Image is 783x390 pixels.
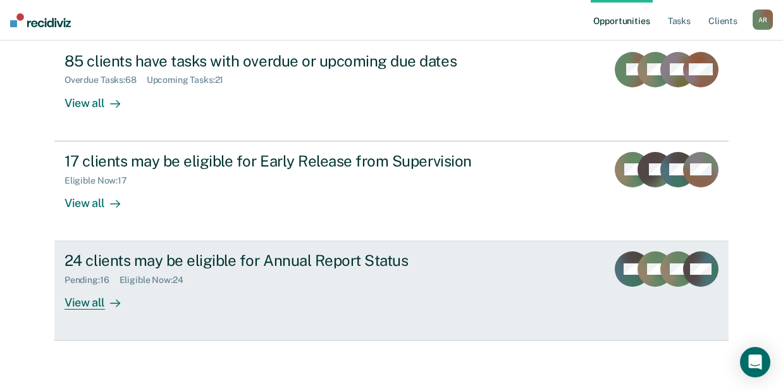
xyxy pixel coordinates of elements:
div: 85 clients have tasks with overdue or upcoming due dates [65,52,509,70]
button: AR [753,9,773,30]
div: Overdue Tasks : 68 [65,75,147,85]
div: Pending : 16 [65,275,120,286]
div: A R [753,9,773,30]
a: 24 clients may be eligible for Annual Report StatusPending:16Eligible Now:24View all [54,241,729,341]
div: 17 clients may be eligible for Early Release from Supervision [65,152,509,170]
a: 85 clients have tasks with overdue or upcoming due datesOverdue Tasks:68Upcoming Tasks:21View all [54,42,729,141]
div: View all [65,186,135,210]
div: View all [65,286,135,310]
div: Open Intercom Messenger [740,347,770,377]
a: 17 clients may be eligible for Early Release from SupervisionEligible Now:17View all [54,141,729,241]
div: Upcoming Tasks : 21 [147,75,234,85]
div: Eligible Now : 24 [120,275,194,286]
div: Eligible Now : 17 [65,175,137,186]
div: View all [65,85,135,110]
img: Recidiviz [10,13,71,27]
div: 24 clients may be eligible for Annual Report Status [65,251,509,270]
